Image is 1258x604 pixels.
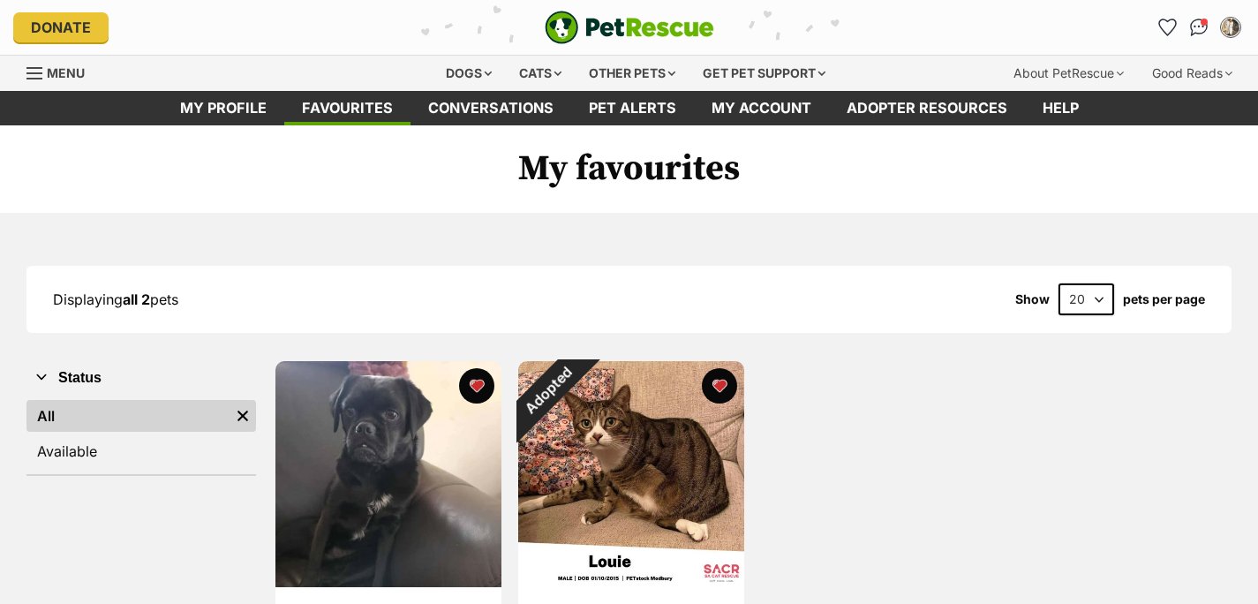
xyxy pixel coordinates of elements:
[1153,13,1245,42] ul: Account quick links
[702,368,737,404] button: favourite
[495,338,600,443] div: Adopted
[518,361,744,587] img: Louie
[1140,56,1245,91] div: Good Reads
[53,291,178,308] span: Displaying pets
[518,573,744,591] a: Adopted
[690,56,838,91] div: Get pet support
[1025,91,1096,125] a: Help
[1222,19,1239,36] img: Grace Moriarty profile pic
[829,91,1025,125] a: Adopter resources
[1190,19,1209,36] img: chat-41dd97257d64d25036548639549fe6c8038ab92f7586957e7f3b1b290dea8141.svg
[507,56,574,91] div: Cats
[26,435,256,467] a: Available
[1123,292,1205,306] label: pets per page
[433,56,504,91] div: Dogs
[284,91,411,125] a: Favourites
[1185,13,1213,42] a: Conversations
[1217,13,1245,42] button: My account
[275,361,501,587] img: Oliver
[26,56,97,87] a: Menu
[694,91,829,125] a: My account
[1153,13,1181,42] a: Favourites
[459,368,494,404] button: favourite
[230,400,256,432] a: Remove filter
[26,396,256,474] div: Status
[26,366,256,389] button: Status
[411,91,571,125] a: conversations
[47,65,85,80] span: Menu
[571,91,694,125] a: Pet alerts
[1015,292,1050,306] span: Show
[26,400,230,432] a: All
[576,56,688,91] div: Other pets
[545,11,714,44] a: PetRescue
[545,11,714,44] img: logo-e224e6f780fb5917bec1dbf3a21bbac754714ae5b6737aabdf751b685950b380.svg
[123,291,150,308] strong: all 2
[13,12,109,42] a: Donate
[162,91,284,125] a: My profile
[1001,56,1136,91] div: About PetRescue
